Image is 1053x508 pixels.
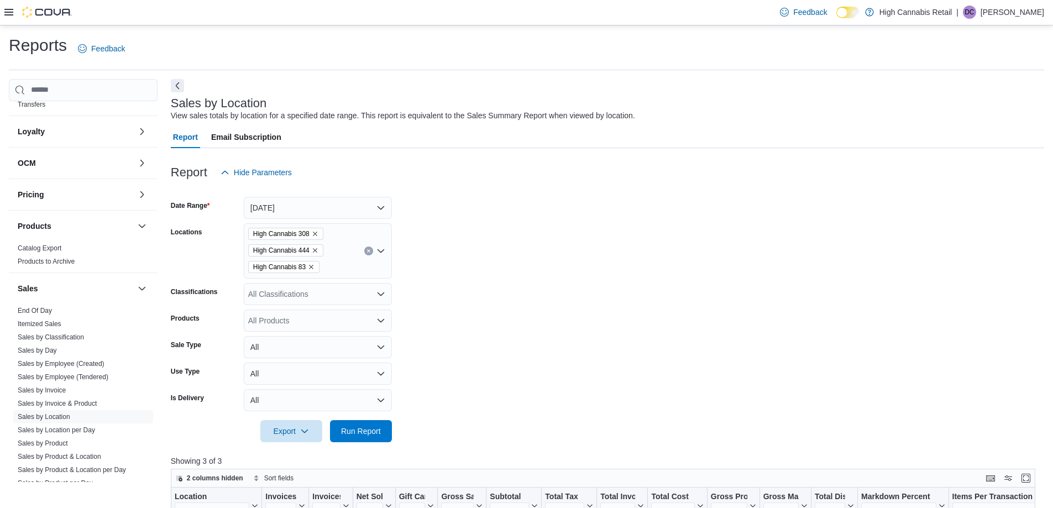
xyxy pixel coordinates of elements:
span: Dark Mode [836,18,837,19]
label: Classifications [171,287,218,296]
button: Remove High Cannabis 83 from selection in this group [308,264,315,270]
label: Sale Type [171,341,201,349]
h3: Sales [18,283,38,294]
span: Sales by Invoice [18,386,66,395]
a: Sales by Location [18,413,70,421]
span: End Of Day [18,306,52,315]
span: Sales by Location per Day [18,426,95,434]
a: Sales by Invoice & Product [18,400,97,407]
button: Remove High Cannabis 444 from selection in this group [312,247,318,254]
label: Products [171,314,200,323]
label: Locations [171,228,202,237]
button: OCM [18,158,133,169]
span: High Cannabis 83 [248,261,319,273]
input: Dark Mode [836,7,860,18]
div: Invoices Ref [312,492,340,502]
button: Pricing [135,188,149,201]
a: Sales by Day [18,347,57,354]
div: Sales [9,304,158,494]
div: View sales totals by location for a specified date range. This report is equivalent to the Sales ... [171,110,635,122]
img: Cova [22,7,72,18]
div: Duncan Crouse [963,6,976,19]
span: Sales by Day [18,346,57,355]
span: High Cannabis 444 [253,245,310,256]
label: Use Type [171,367,200,376]
span: Hide Parameters [234,167,292,178]
button: Open list of options [376,247,385,255]
span: Report [173,126,198,148]
div: Items Per Transaction [952,492,1039,502]
span: Sales by Product [18,439,68,448]
div: Invoices Sold [265,492,296,502]
label: Is Delivery [171,394,204,402]
span: Itemized Sales [18,320,61,328]
button: Hide Parameters [216,161,296,184]
p: Showing 3 of 3 [171,455,1044,467]
h1: Reports [9,34,67,56]
p: | [956,6,958,19]
button: Sales [135,282,149,295]
span: Export [267,420,316,442]
button: Products [135,219,149,233]
span: Sales by Product & Location per Day [18,465,126,474]
span: 2 columns hidden [187,474,243,483]
a: Products to Archive [18,258,75,265]
span: High Cannabis 83 [253,261,306,273]
h3: Products [18,221,51,232]
button: Export [260,420,322,442]
a: Sales by Product & Location [18,453,101,460]
a: Sales by Classification [18,333,84,341]
button: Next [171,79,184,92]
div: Subtotal [490,492,529,502]
button: Clear input [364,247,373,255]
a: Catalog Export [18,244,61,252]
a: Sales by Employee (Tendered) [18,373,108,381]
button: Open list of options [376,316,385,325]
button: Enter fullscreen [1019,472,1033,485]
p: [PERSON_NAME] [981,6,1044,19]
a: Feedback [776,1,831,23]
a: Feedback [74,38,129,60]
button: Loyalty [18,126,133,137]
div: Location [175,492,249,502]
div: Total Cost [651,492,694,502]
button: All [244,363,392,385]
div: Net Sold [357,492,383,502]
span: Sales by Employee (Created) [18,359,104,368]
button: Sales [18,283,133,294]
a: Sales by Product per Day [18,479,93,487]
div: Gross Sales [441,492,474,502]
span: Sales by Product & Location [18,452,101,461]
a: End Of Day [18,307,52,315]
span: DC [965,6,974,19]
div: Total Invoiced [600,492,635,502]
span: High Cannabis 308 [248,228,323,240]
span: Sort fields [264,474,294,483]
div: Markdown Percent [861,492,936,502]
span: Transfers [18,100,45,109]
button: Pricing [18,189,133,200]
button: [DATE] [244,197,392,219]
span: Email Subscription [211,126,281,148]
div: Total Discount [815,492,845,502]
a: Sales by Invoice [18,386,66,394]
button: Remove High Cannabis 308 from selection in this group [312,231,318,237]
button: All [244,336,392,358]
p: High Cannabis Retail [879,6,952,19]
button: Open list of options [376,290,385,298]
button: OCM [135,156,149,170]
h3: Loyalty [18,126,45,137]
span: Products to Archive [18,257,75,266]
div: Gift Cards [399,492,426,502]
button: Loyalty [135,125,149,138]
span: Feedback [91,43,125,54]
button: Display options [1002,472,1015,485]
span: Sales by Location [18,412,70,421]
span: Sales by Invoice & Product [18,399,97,408]
a: Itemized Sales [18,320,61,328]
span: High Cannabis 444 [248,244,323,256]
span: Feedback [793,7,827,18]
div: Gross Margin [763,492,798,502]
h3: Pricing [18,189,44,200]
